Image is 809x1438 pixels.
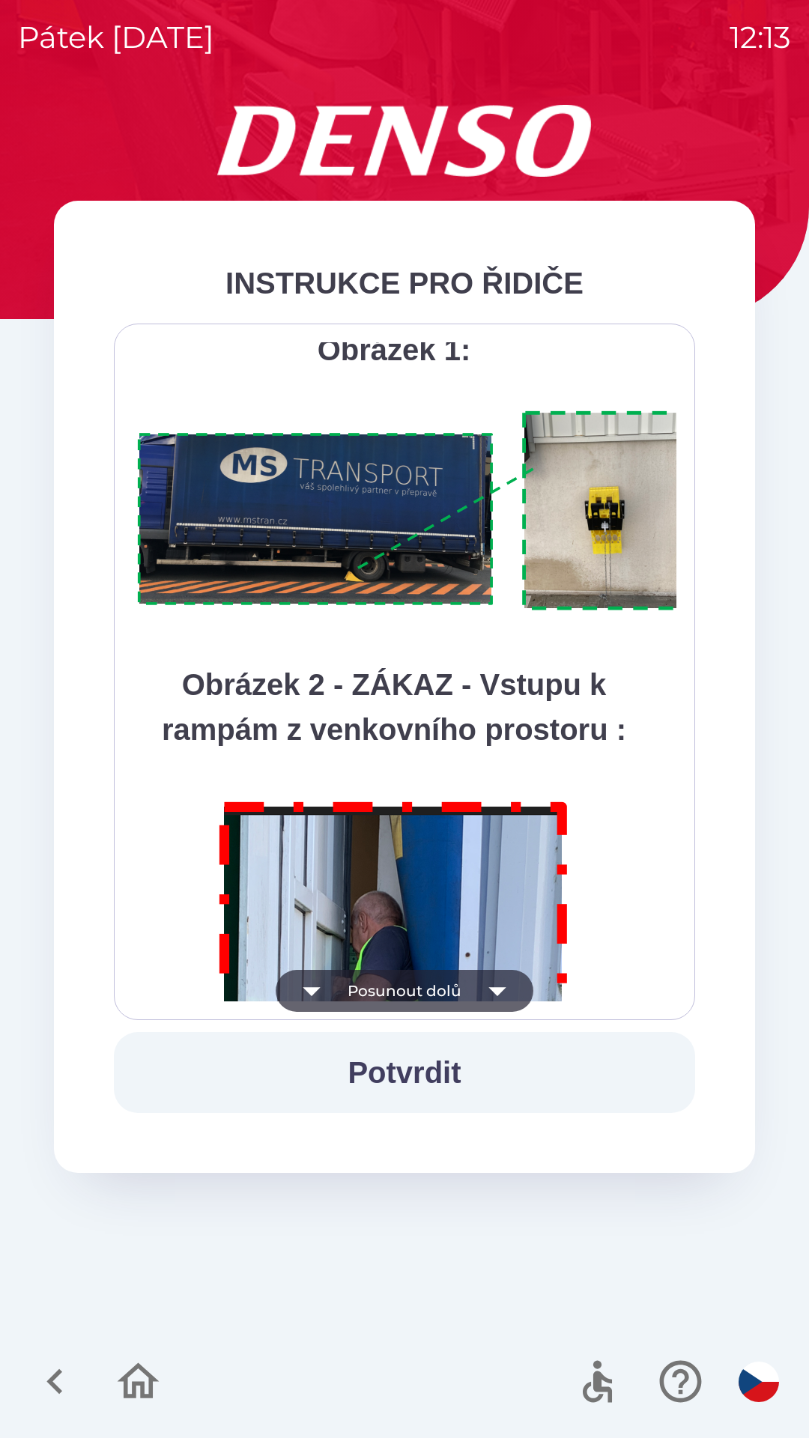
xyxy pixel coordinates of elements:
[54,105,755,177] img: Logo
[318,333,471,366] strong: Obrázek 1:
[162,668,626,746] strong: Obrázek 2 - ZÁKAZ - Vstupu k rampám z venkovního prostoru :
[133,402,714,620] img: A1ym8hFSA0ukAAAAAElFTkSuQmCC
[202,782,586,1332] img: M8MNayrTL6gAAAABJRU5ErkJggg==
[276,970,533,1012] button: Posunout dolů
[730,15,791,60] p: 12:13
[739,1362,779,1402] img: cs flag
[114,261,695,306] div: INSTRUKCE PRO ŘIDIČE
[18,15,214,60] p: pátek [DATE]
[114,1032,695,1113] button: Potvrdit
